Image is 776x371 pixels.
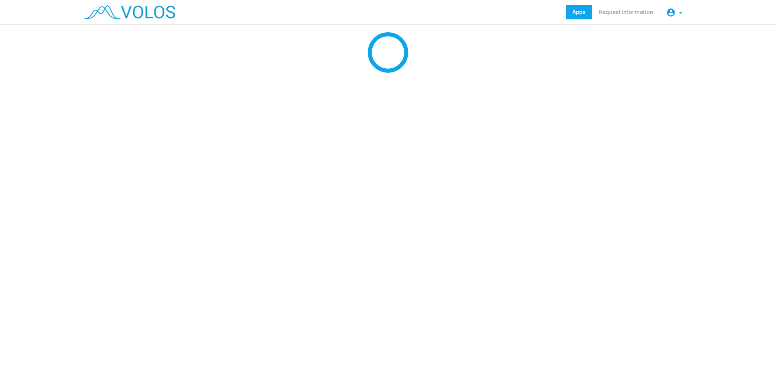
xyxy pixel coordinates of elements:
a: Apps [566,5,592,19]
a: Request Information [592,5,660,19]
mat-icon: account_circle [666,8,676,17]
span: Request Information [599,9,653,15]
span: Apps [572,9,586,15]
mat-icon: arrow_drop_down [676,8,685,17]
